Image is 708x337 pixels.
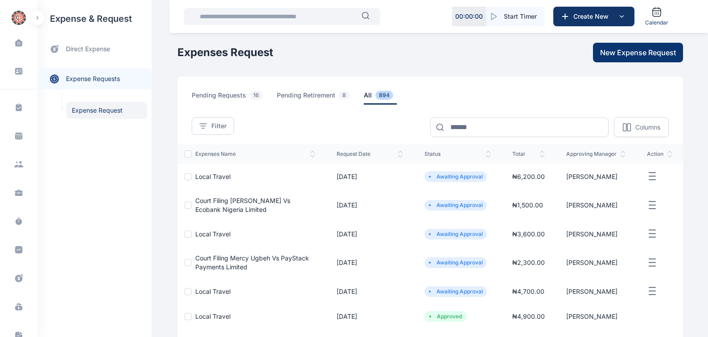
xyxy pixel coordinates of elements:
[556,189,636,221] td: [PERSON_NAME]
[37,61,152,89] div: expense requests
[635,123,660,132] p: Columns
[192,91,277,105] a: pending requests16
[642,3,672,30] a: Calendar
[277,91,364,105] a: pending retirement8
[326,221,414,247] td: [DATE]
[593,43,683,62] button: New Expense Request
[512,150,545,158] span: total
[195,150,315,158] span: expenses Name
[645,19,668,26] span: Calendar
[195,254,309,271] a: Court Filing Mercy Ugbeh Vs PayStack Payments Limited
[556,164,636,189] td: [PERSON_NAME]
[195,313,231,320] a: Local Travel
[428,288,483,295] li: Awaiting Approval
[504,12,537,21] span: Start Timer
[326,189,414,221] td: [DATE]
[250,91,263,100] span: 16
[195,197,290,213] a: Court Filing [PERSON_NAME] Vs Ecobank Nigeria Limited
[512,259,545,266] span: ₦ 2,300.00
[177,45,273,60] h1: Expenses Request
[37,37,152,61] a: direct expense
[326,304,414,329] td: [DATE]
[428,259,483,266] li: Awaiting Approval
[364,91,408,105] a: all894
[512,173,545,180] span: ₦ 6,200.00
[195,288,231,295] a: Local Travel
[326,279,414,304] td: [DATE]
[455,12,483,21] p: 00 : 00 : 00
[37,68,152,89] a: expense requests
[512,230,545,238] span: ₦ 3,600.00
[556,247,636,279] td: [PERSON_NAME]
[614,117,669,137] button: Columns
[424,150,491,158] span: status
[486,7,544,26] button: Start Timer
[556,304,636,329] td: [PERSON_NAME]
[566,150,626,158] span: approving manager
[375,91,393,100] span: 894
[428,231,483,238] li: Awaiting Approval
[326,164,414,189] td: [DATE]
[66,102,147,119] a: Expense Request
[326,247,414,279] td: [DATE]
[570,12,616,21] span: Create New
[512,201,543,209] span: ₦ 1,500.00
[600,47,676,58] span: New Expense Request
[556,279,636,304] td: [PERSON_NAME]
[428,313,463,320] li: Approved
[192,91,266,105] span: pending requests
[428,173,483,180] li: Awaiting Approval
[512,313,545,320] span: ₦ 4,900.00
[66,45,110,54] span: direct expense
[211,122,226,130] span: Filter
[428,202,483,209] li: Awaiting Approval
[364,91,397,105] span: all
[337,150,403,158] span: request date
[195,230,231,238] a: Local Travel
[512,288,544,295] span: ₦ 4,700.00
[553,7,634,26] button: Create New
[195,173,231,180] a: Local Travel
[339,91,350,100] span: 8
[192,117,234,135] button: Filter
[277,91,353,105] span: pending retirement
[647,150,672,158] span: action
[556,221,636,247] td: [PERSON_NAME]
